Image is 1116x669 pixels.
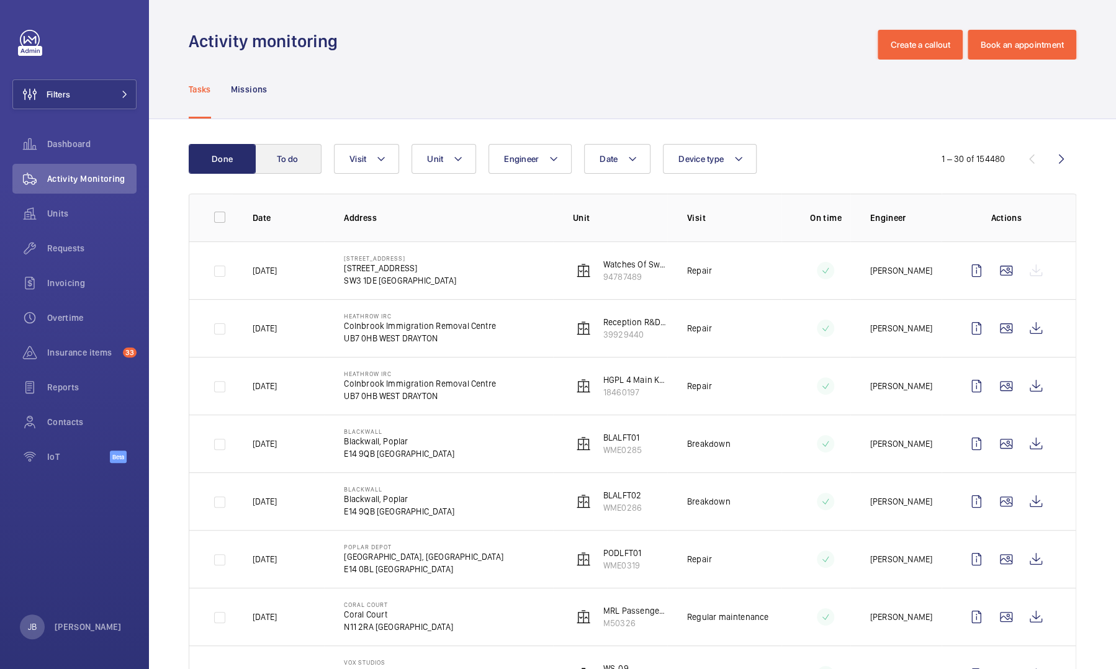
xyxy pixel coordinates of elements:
[253,322,277,334] p: [DATE]
[344,447,454,460] p: E14 9QB [GEOGRAPHIC_DATA]
[870,495,932,508] p: [PERSON_NAME]
[344,262,456,274] p: [STREET_ADDRESS]
[603,431,642,444] p: BLALFT01
[961,212,1051,224] p: Actions
[47,173,137,185] span: Activity Monitoring
[687,611,768,623] p: Regular maintenance
[47,451,110,463] span: IoT
[427,154,443,164] span: Unit
[576,609,591,624] img: elevator.svg
[344,621,453,633] p: N11 2RA [GEOGRAPHIC_DATA]
[870,212,942,224] p: Engineer
[687,264,712,277] p: Repair
[253,611,277,623] p: [DATE]
[344,435,454,447] p: Blackwall, Poplar
[344,543,503,550] p: Poplar Depot
[47,138,137,150] span: Dashboard
[189,83,211,96] p: Tasks
[603,444,642,456] p: WME0285
[253,264,277,277] p: [DATE]
[253,495,277,508] p: [DATE]
[603,271,667,283] p: 94787489
[576,552,591,567] img: elevator.svg
[47,381,137,393] span: Reports
[687,322,712,334] p: Repair
[603,374,667,386] p: HGPL 4 Main Kitchen- Lift (3FLR)
[687,438,731,450] p: Breakdown
[584,144,650,174] button: Date
[870,264,932,277] p: [PERSON_NAME]
[663,144,757,174] button: Device type
[801,212,850,224] p: On time
[576,494,591,509] img: elevator.svg
[344,377,496,390] p: Colnbrook Immigration Removal Centre
[488,144,572,174] button: Engineer
[878,30,963,60] button: Create a callout
[576,436,591,451] img: elevator.svg
[47,207,137,220] span: Units
[603,489,642,501] p: BLALFT02
[47,416,137,428] span: Contacts
[968,30,1076,60] button: Book an appointment
[573,212,667,224] p: Unit
[603,501,642,514] p: WME0286
[55,621,122,633] p: [PERSON_NAME]
[344,274,456,287] p: SW3 1DE [GEOGRAPHIC_DATA]
[344,608,453,621] p: Coral Court
[47,88,70,101] span: Filters
[47,312,137,324] span: Overtime
[47,242,137,254] span: Requests
[344,370,496,377] p: Heathrow IRC
[344,563,503,575] p: E14 0BL [GEOGRAPHIC_DATA]
[504,154,539,164] span: Engineer
[344,505,454,518] p: E14 9QB [GEOGRAPHIC_DATA]
[344,212,552,224] p: Address
[600,154,618,164] span: Date
[687,495,731,508] p: Breakdown
[942,153,1005,165] div: 1 – 30 of 154480
[47,346,118,359] span: Insurance items
[231,83,268,96] p: Missions
[687,212,781,224] p: Visit
[576,379,591,393] img: elevator.svg
[254,144,322,174] button: To do
[253,380,277,392] p: [DATE]
[334,144,399,174] button: Visit
[189,144,256,174] button: Done
[603,559,641,572] p: WME0319
[349,154,366,164] span: Visit
[344,332,496,344] p: UB7 0HB WEST DRAYTON
[870,611,932,623] p: [PERSON_NAME]
[123,348,137,357] span: 33
[344,658,498,666] p: Vox Studios
[603,386,667,398] p: 18460197
[110,451,127,463] span: Beta
[603,617,667,629] p: M50326
[47,277,137,289] span: Invoicing
[678,154,724,164] span: Device type
[870,438,932,450] p: [PERSON_NAME]
[603,328,667,341] p: 39929440
[870,322,932,334] p: [PERSON_NAME]
[344,601,453,608] p: Coral Court
[12,79,137,109] button: Filters
[344,550,503,563] p: [GEOGRAPHIC_DATA], [GEOGRAPHIC_DATA]
[253,212,324,224] p: Date
[603,604,667,617] p: MRL Passenger Lift
[412,144,476,174] button: Unit
[870,380,932,392] p: [PERSON_NAME]
[189,30,345,53] h1: Activity monitoring
[576,263,591,278] img: elevator.svg
[344,485,454,493] p: Blackwall
[344,320,496,332] p: Colnbrook Immigration Removal Centre
[344,254,456,262] p: [STREET_ADDRESS]
[603,316,667,328] p: Reception R&D- Lift 6(3FLR)
[253,553,277,565] p: [DATE]
[687,380,712,392] p: Repair
[28,621,37,633] p: JB
[687,553,712,565] p: Repair
[344,390,496,402] p: UB7 0HB WEST DRAYTON
[576,321,591,336] img: elevator.svg
[870,553,932,565] p: [PERSON_NAME]
[603,258,667,271] p: Watches Of Switzerland Lift 1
